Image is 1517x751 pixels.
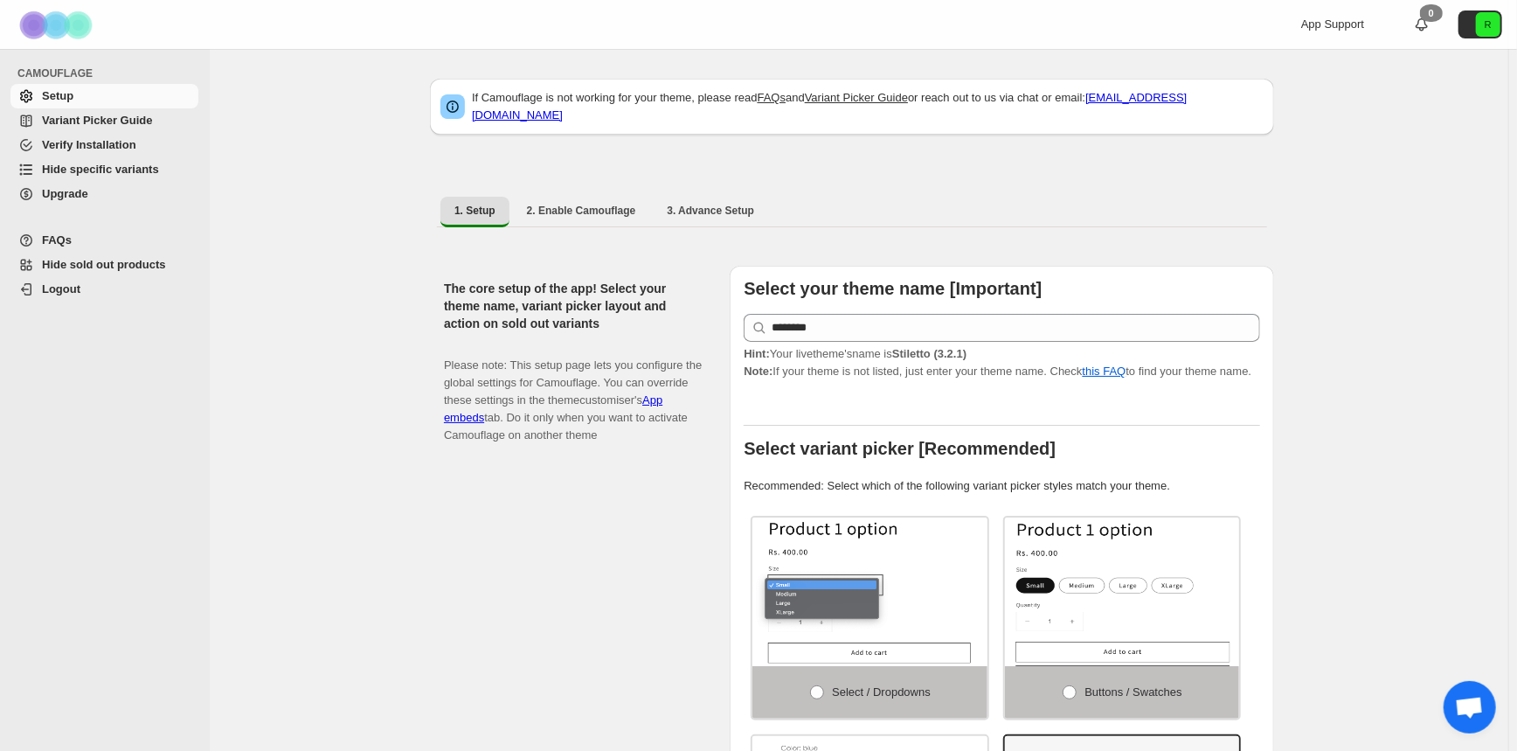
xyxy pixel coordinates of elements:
[1444,681,1496,734] div: Open chat
[758,91,786,104] a: FAQs
[744,279,1042,298] b: Select your theme name [Important]
[42,163,159,176] span: Hide specific variants
[1005,518,1240,666] img: Buttons / Swatches
[10,157,198,182] a: Hide specific variants
[1420,4,1443,22] div: 0
[752,518,987,666] img: Select / Dropdowns
[805,91,908,104] a: Variant Picker Guide
[42,233,72,247] span: FAQs
[444,339,702,444] p: Please note: This setup page lets you configure the global settings for Camouflage. You can overr...
[1083,365,1126,378] a: this FAQ
[1413,16,1430,33] a: 0
[744,347,770,360] strong: Hint:
[1458,10,1502,38] button: Avatar with initials R
[744,345,1260,380] p: If your theme is not listed, just enter your theme name. Check to find your theme name.
[1476,12,1500,37] span: Avatar with initials R
[744,477,1260,495] p: Recommended: Select which of the following variant picker styles match your theme.
[1301,17,1364,31] span: App Support
[667,204,754,218] span: 3. Advance Setup
[42,258,166,271] span: Hide sold out products
[17,66,201,80] span: CAMOUFLAGE
[454,204,495,218] span: 1. Setup
[10,228,198,253] a: FAQs
[744,365,772,378] strong: Note:
[832,685,931,699] span: Select / Dropdowns
[10,108,198,133] a: Variant Picker Guide
[42,282,80,296] span: Logout
[42,89,73,102] span: Setup
[472,89,1264,124] p: If Camouflage is not working for your theme, please read and or reach out to us via chat or email:
[892,347,966,360] strong: Stiletto (3.2.1)
[14,1,101,49] img: Camouflage
[10,182,198,206] a: Upgrade
[42,138,136,151] span: Verify Installation
[42,187,88,200] span: Upgrade
[10,277,198,302] a: Logout
[10,84,198,108] a: Setup
[744,347,966,360] span: Your live theme's name is
[1485,19,1492,30] text: R
[444,280,702,332] h2: The core setup of the app! Select your theme name, variant picker layout and action on sold out v...
[744,439,1056,458] b: Select variant picker [Recommended]
[10,253,198,277] a: Hide sold out products
[10,133,198,157] a: Verify Installation
[1084,685,1181,699] span: Buttons / Swatches
[527,204,636,218] span: 2. Enable Camouflage
[42,114,152,127] span: Variant Picker Guide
